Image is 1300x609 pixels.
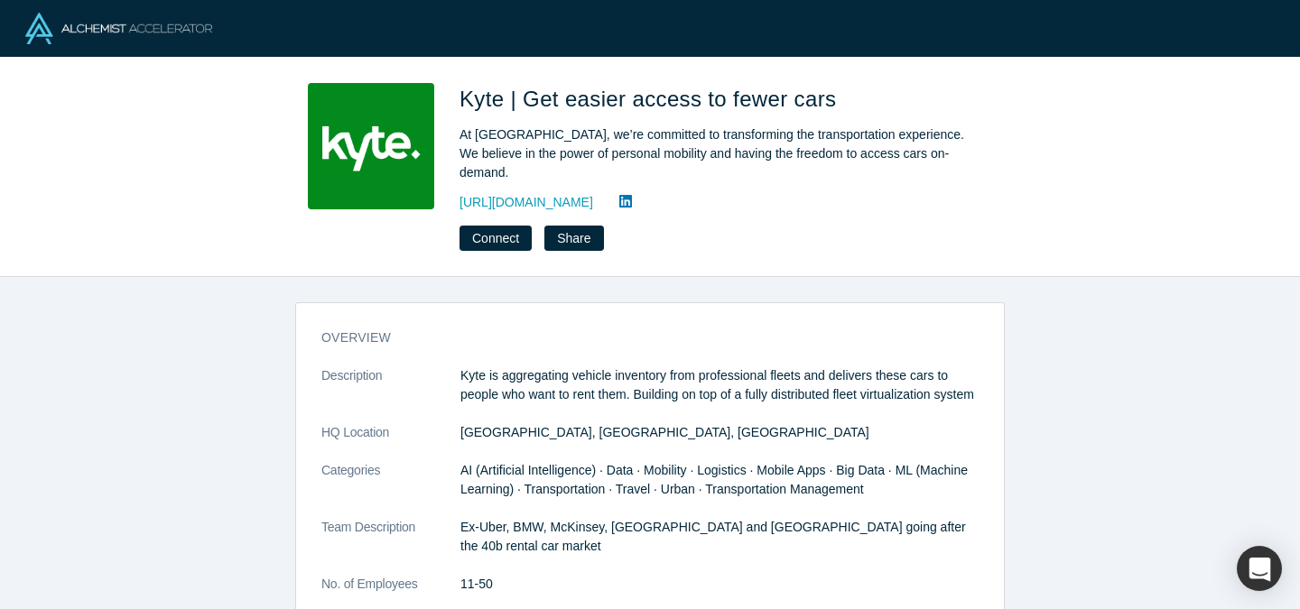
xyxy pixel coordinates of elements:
[460,226,532,251] button: Connect
[321,328,953,347] h3: overview
[321,423,460,461] dt: HQ Location
[460,87,842,111] span: Kyte | Get easier access to fewer cars
[460,423,979,442] dd: [GEOGRAPHIC_DATA], [GEOGRAPHIC_DATA], [GEOGRAPHIC_DATA]
[460,366,979,404] p: Kyte is aggregating vehicle inventory from professional fleets and delivers these cars to people ...
[460,463,968,496] span: AI (Artificial Intelligence) · Data · Mobility · Logistics · Mobile Apps · Big Data · ML (Machine...
[321,461,460,518] dt: Categories
[460,125,965,182] div: At [GEOGRAPHIC_DATA], we’re committed to transforming the transportation experience. We believe i...
[460,518,979,556] p: Ex-Uber, BMW, McKinsey, [GEOGRAPHIC_DATA] and [GEOGRAPHIC_DATA] going after the 40b rental car ma...
[321,518,460,575] dt: Team Description
[321,366,460,423] dt: Description
[460,193,593,212] a: [URL][DOMAIN_NAME]
[25,13,212,44] img: Alchemist Logo
[460,575,979,594] dd: 11-50
[308,83,434,209] img: Kyte | Get easier access to fewer cars's Logo
[544,226,603,251] button: Share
